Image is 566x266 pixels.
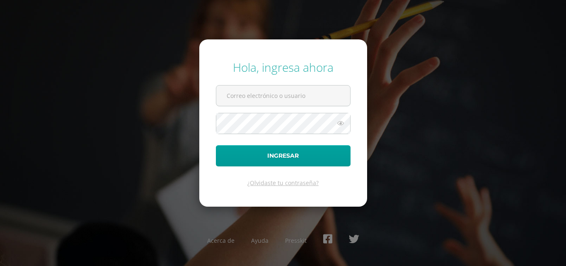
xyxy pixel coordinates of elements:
[216,59,351,75] div: Hola, ingresa ahora
[207,237,235,244] a: Acerca de
[216,85,350,106] input: Correo electrónico o usuario
[247,179,319,187] a: ¿Olvidaste tu contraseña?
[216,145,351,166] button: Ingresar
[285,237,307,244] a: Presskit
[251,237,268,244] a: Ayuda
